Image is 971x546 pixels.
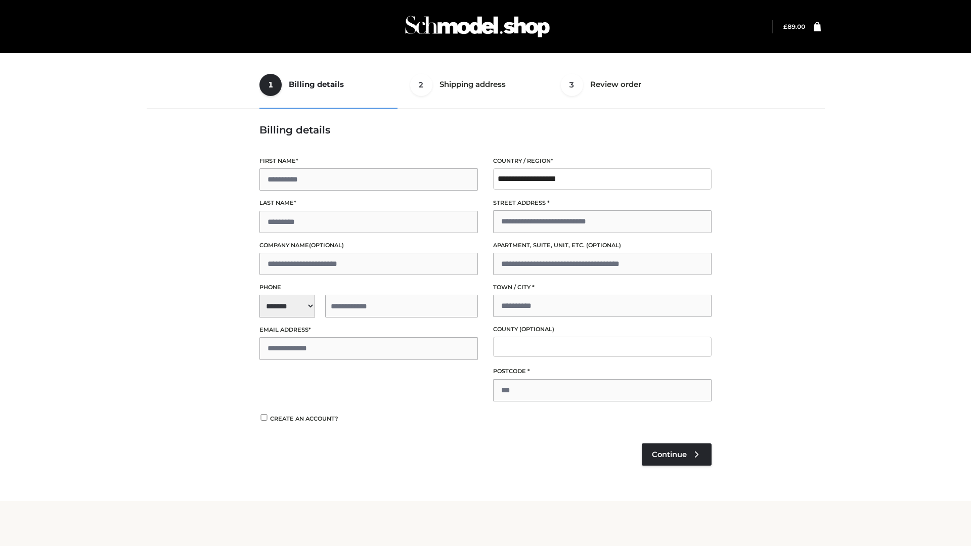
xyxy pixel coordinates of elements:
[586,242,621,249] span: (optional)
[259,283,478,292] label: Phone
[259,124,712,136] h3: Billing details
[783,23,805,30] a: £89.00
[783,23,805,30] bdi: 89.00
[493,198,712,208] label: Street address
[493,283,712,292] label: Town / City
[259,156,478,166] label: First name
[493,367,712,376] label: Postcode
[493,156,712,166] label: Country / Region
[309,242,344,249] span: (optional)
[270,415,338,422] span: Create an account?
[493,325,712,334] label: County
[783,23,787,30] span: £
[493,241,712,250] label: Apartment, suite, unit, etc.
[259,198,478,208] label: Last name
[259,241,478,250] label: Company name
[642,443,712,466] a: Continue
[259,414,269,421] input: Create an account?
[652,450,687,459] span: Continue
[402,7,553,47] img: Schmodel Admin 964
[259,325,478,335] label: Email address
[519,326,554,333] span: (optional)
